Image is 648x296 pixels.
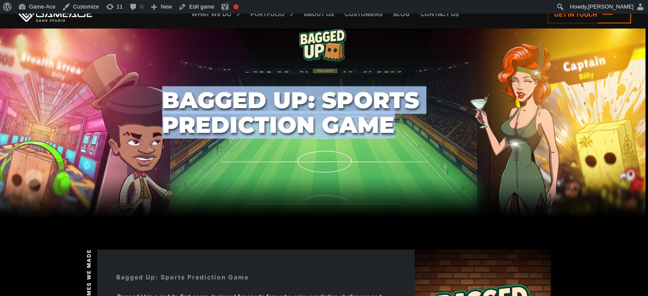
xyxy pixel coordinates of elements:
div: Focus keyphrase not set [233,4,239,9]
a: Get in touch [548,5,631,23]
span: [PERSON_NAME] [588,3,634,10]
div: Bagged Up: Sports Prediction Game [116,273,249,282]
h1: Bagged Up: Sports Prediction Game [162,88,486,138]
